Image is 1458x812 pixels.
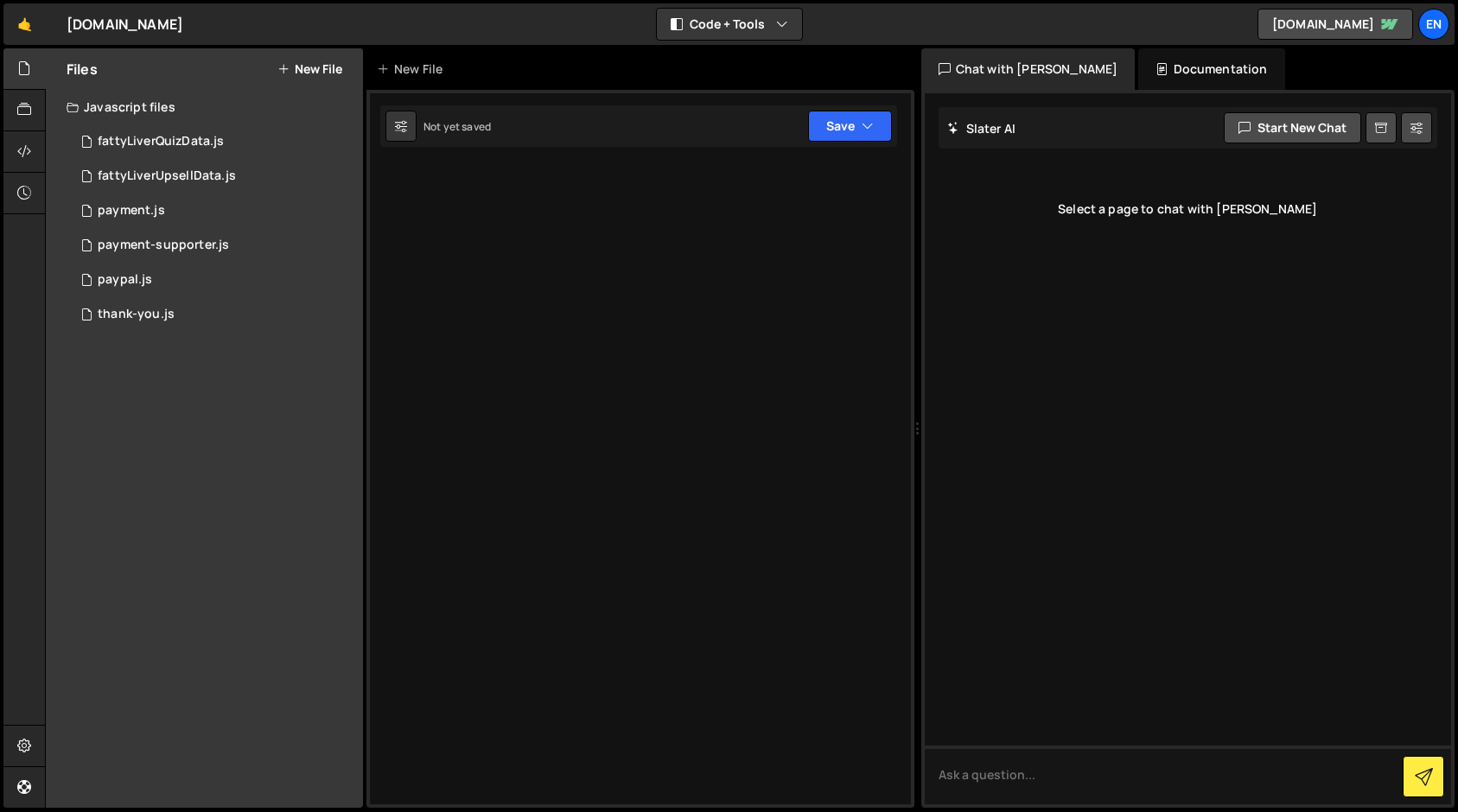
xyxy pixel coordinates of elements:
[1418,9,1449,40] a: En
[808,111,892,142] button: Save
[98,134,224,149] div: fattyLiverQuizData.js
[657,9,802,40] button: Code + Tools
[423,119,491,134] div: Not yet saved
[1138,48,1284,90] div: Documentation
[98,307,175,322] div: thank-you.js
[1224,112,1361,143] button: Start new chat
[67,263,363,297] div: 16956/46550.js
[947,120,1016,136] h2: Slater AI
[277,62,342,76] button: New File
[67,228,363,263] div: 16956/46552.js
[377,60,449,78] div: New File
[67,159,363,193] div: 16956/46565.js
[921,48,1136,90] div: Chat with [PERSON_NAME]
[98,168,236,184] div: fattyLiverUpsellData.js
[3,3,46,45] a: 🤙
[98,238,229,253] div: payment-supporter.js
[98,272,152,288] div: paypal.js
[67,124,363,159] div: 16956/46566.js
[1257,9,1413,40] a: [DOMAIN_NAME]
[67,297,363,332] div: 16956/46524.js
[46,90,363,124] div: Javascript files
[98,203,165,219] div: payment.js
[67,14,183,35] div: [DOMAIN_NAME]
[67,60,98,79] h2: Files
[67,193,363,228] div: 16956/46551.js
